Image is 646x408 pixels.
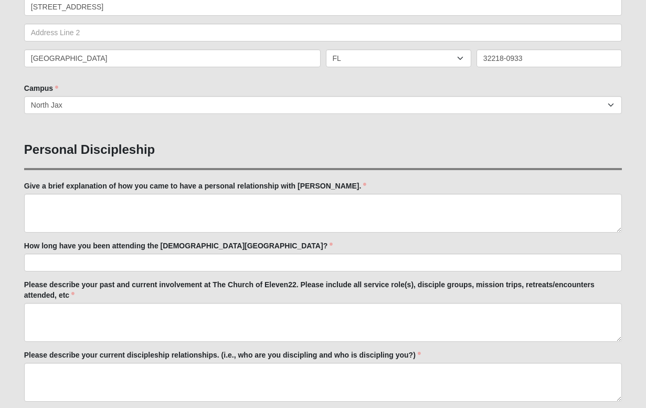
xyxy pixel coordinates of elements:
[24,240,333,251] label: How long have you been attending the [DEMOGRAPHIC_DATA][GEOGRAPHIC_DATA]?
[24,49,321,67] input: City
[24,350,421,360] label: Please describe your current discipleship relationships. (i.e., who are you discipling and who is...
[24,24,622,41] input: Address Line 2
[24,142,622,158] h3: Personal Discipleship
[24,181,367,191] label: Give a brief explanation of how you came to have a personal relationship with [PERSON_NAME].
[24,83,58,93] label: Campus
[24,279,622,300] label: Please describe your past and current involvement at The Church of Eleven22. Please include all s...
[476,49,622,67] input: Zip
